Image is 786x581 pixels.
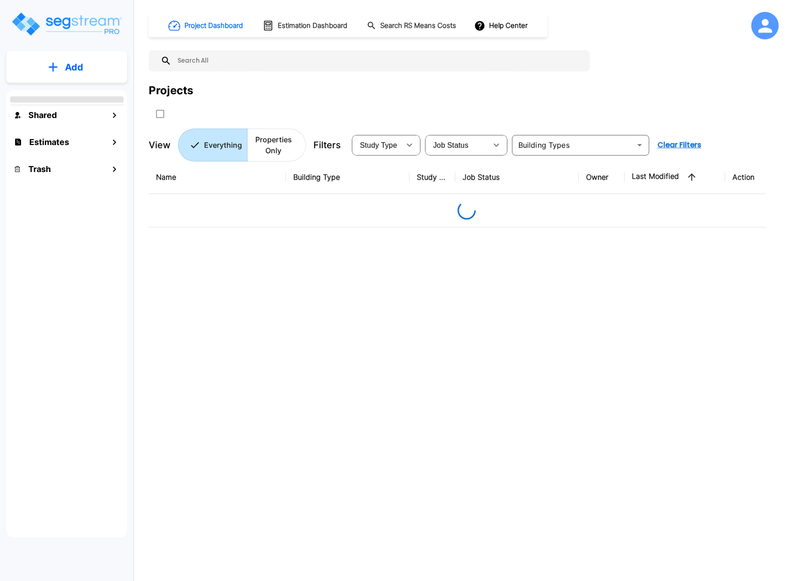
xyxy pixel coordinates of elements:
[409,161,455,194] th: Study Type
[633,139,646,151] button: Open
[178,129,248,161] button: Everything
[28,163,51,175] h1: Trash
[286,161,409,194] th: Building Type
[11,11,123,37] img: Logo
[178,129,306,161] div: Platform
[172,50,585,71] input: Search All
[313,138,341,152] p: Filters
[354,132,400,158] div: Select
[579,161,624,194] th: Owner
[149,138,171,152] p: View
[184,21,243,31] h1: Project Dashboard
[433,141,468,149] span: Job Status
[259,16,352,35] button: Estimation Dashboard
[204,140,242,151] p: Everything
[149,161,286,194] th: Name
[29,136,69,148] h1: Estimates
[624,161,725,194] th: Last Modified
[654,136,705,154] button: Clear Filters
[360,141,397,149] span: Study Type
[725,161,785,194] th: Action
[65,60,83,74] p: Add
[253,134,295,156] p: Properties Only
[472,17,531,34] button: Help Center
[151,105,169,123] button: SelectAll
[455,161,579,194] th: Job Status
[363,17,461,35] button: Search RS Means Costs
[515,139,631,151] input: Building Types
[149,82,193,99] div: Projects
[165,16,248,36] button: Project Dashboard
[6,54,127,81] button: Add
[380,21,456,31] h1: Search RS Means Costs
[427,132,487,158] div: Select
[278,21,347,31] h1: Estimation Dashboard
[247,129,306,161] button: Properties Only
[28,109,57,121] h1: Shared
